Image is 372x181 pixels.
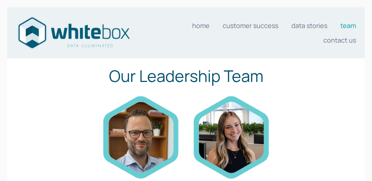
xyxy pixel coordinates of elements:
[11,64,361,88] h1: Our Leadership Team
[223,18,278,33] a: Customer Success
[340,18,356,33] a: Team
[16,15,131,51] img: Data consultants
[192,18,210,33] a: Home
[291,18,327,33] a: Data stories
[323,33,356,47] a: Contact us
